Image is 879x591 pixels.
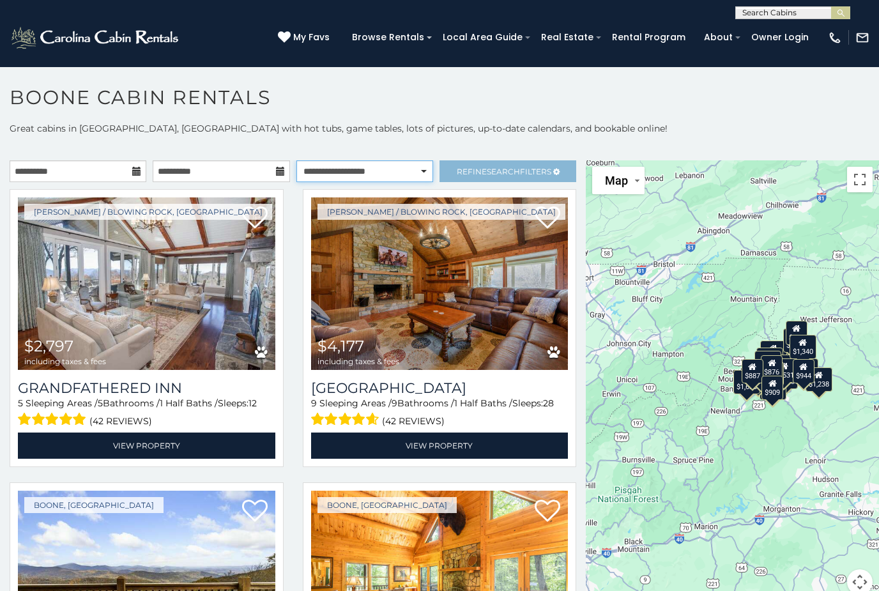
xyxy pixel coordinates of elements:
[311,397,569,429] div: Sleeping Areas / Bathrooms / Sleeps:
[745,27,815,47] a: Owner Login
[543,397,554,409] span: 28
[855,31,869,45] img: mail-regular-white.png
[278,31,333,45] a: My Favs
[24,357,106,365] span: including taxes & fees
[24,497,164,513] a: Boone, [GEOGRAPHIC_DATA]
[248,397,257,409] span: 12
[806,367,832,392] div: $1,238
[160,397,218,409] span: 1 Half Baths /
[317,357,399,365] span: including taxes & fees
[10,25,182,50] img: White-1-2.png
[311,397,317,409] span: 9
[18,197,275,370] img: Grandfathered Inn
[311,197,569,370] img: Appalachian Mountain Lodge
[698,27,739,47] a: About
[606,27,692,47] a: Rental Program
[317,497,457,513] a: Boone, [GEOGRAPHIC_DATA]
[457,167,551,176] span: Refine Filters
[311,197,569,370] a: Appalachian Mountain Lodge $4,177 including taxes & fees
[789,335,816,359] div: $1,340
[311,380,569,397] a: [GEOGRAPHIC_DATA]
[741,359,763,383] div: $887
[392,397,397,409] span: 9
[98,397,103,409] span: 5
[605,174,628,187] span: Map
[18,397,275,429] div: Sleeping Areas / Bathrooms / Sleeps:
[733,370,760,394] div: $1,625
[317,337,364,355] span: $4,177
[793,359,814,383] div: $944
[761,355,783,380] div: $876
[24,204,272,220] a: [PERSON_NAME] / Blowing Rock, [GEOGRAPHIC_DATA]
[756,348,783,372] div: $1,155
[293,31,330,44] span: My Favs
[783,328,805,353] div: $884
[770,358,797,383] div: $1,531
[317,204,565,220] a: [PERSON_NAME] / Blowing Rock, [GEOGRAPHIC_DATA]
[785,321,807,345] div: $963
[242,498,268,525] a: Add to favorites
[759,376,786,400] div: $1,403
[754,351,781,375] div: $2,053
[761,376,783,400] div: $909
[828,31,842,45] img: phone-regular-white.png
[760,341,786,365] div: $1,633
[24,337,73,355] span: $2,797
[487,167,520,176] span: Search
[346,27,431,47] a: Browse Rentals
[454,397,512,409] span: 1 Half Baths /
[847,167,873,192] button: Toggle fullscreen view
[18,197,275,370] a: Grandfathered Inn $2,797 including taxes & fees
[311,433,569,459] a: View Property
[439,160,576,182] a: RefineSearchFilters
[436,27,529,47] a: Local Area Guide
[382,413,445,429] span: (42 reviews)
[592,167,645,194] button: Change map style
[18,380,275,397] a: Grandfathered Inn
[18,397,23,409] span: 5
[311,380,569,397] h3: Appalachian Mountain Lodge
[535,498,560,525] a: Add to favorites
[18,433,275,459] a: View Property
[535,27,600,47] a: Real Estate
[89,413,152,429] span: (42 reviews)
